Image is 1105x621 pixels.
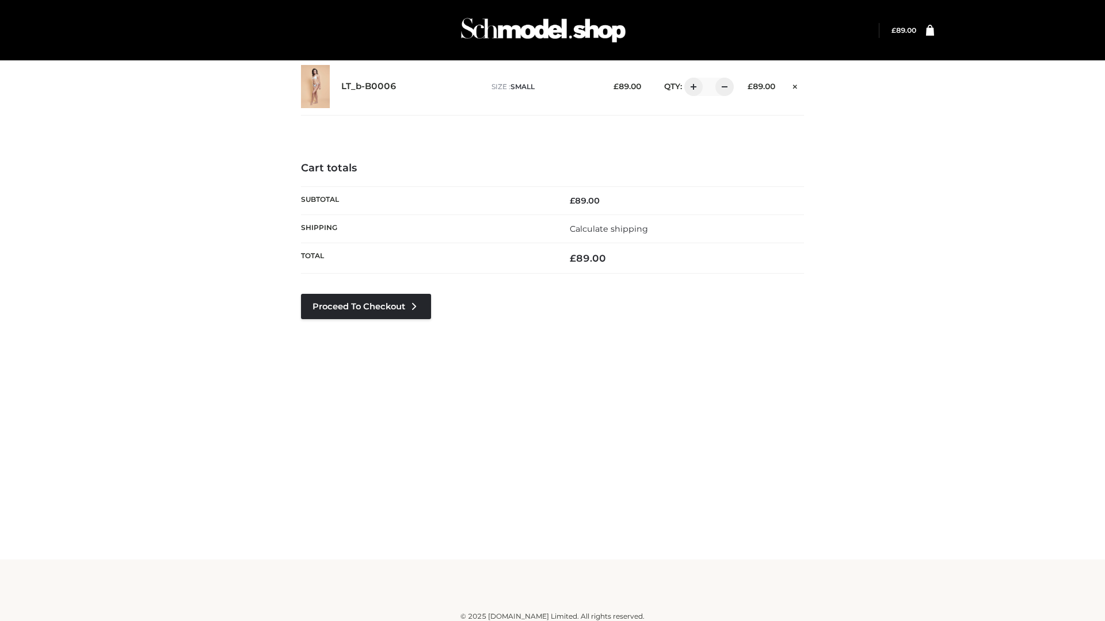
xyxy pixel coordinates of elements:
span: £ [891,26,896,34]
th: Total [301,243,552,274]
bdi: 89.00 [614,82,641,91]
a: Calculate shipping [570,224,648,234]
span: £ [570,195,575,206]
div: QTY: [653,78,730,96]
bdi: 89.00 [748,82,775,91]
th: Subtotal [301,186,552,214]
span: £ [748,82,753,91]
a: £89.00 [891,26,916,34]
bdi: 89.00 [891,26,916,34]
h4: Cart totals [301,162,804,175]
p: size : [491,82,596,92]
a: LT_b-B0006 [341,81,397,92]
th: Shipping [301,214,552,243]
bdi: 89.00 [570,195,600,206]
a: Proceed to Checkout [301,294,431,319]
bdi: 89.00 [570,252,606,264]
span: £ [570,252,576,264]
span: £ [614,82,619,91]
img: Schmodel Admin 964 [457,7,630,53]
span: SMALL [510,82,535,91]
a: Remove this item [787,78,804,93]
